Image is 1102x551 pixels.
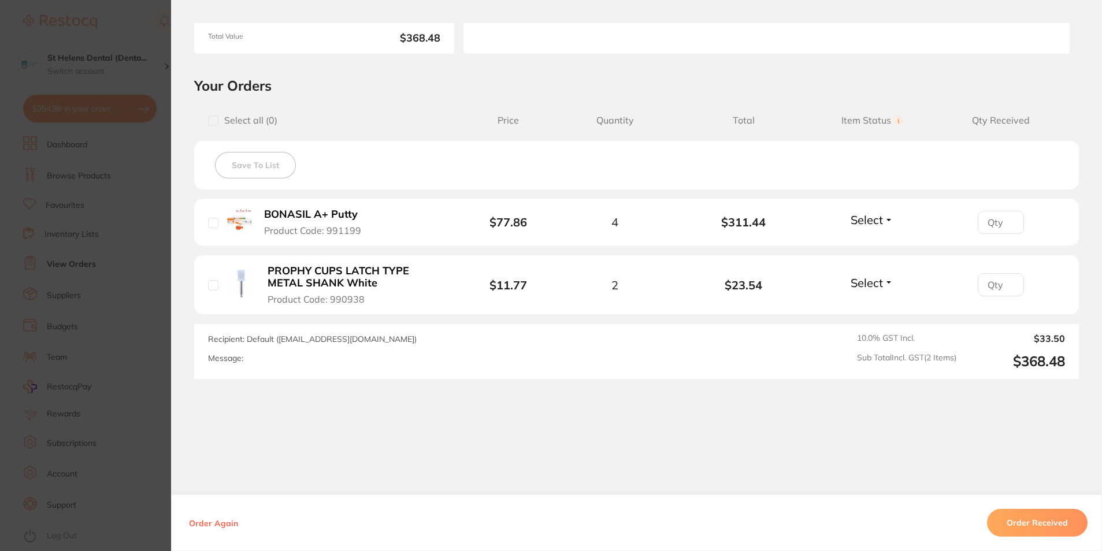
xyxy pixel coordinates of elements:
span: Product Code: 990938 [268,294,365,304]
span: Total [680,115,808,126]
b: $368.48 [329,32,440,44]
span: Sub Total Incl. GST ( 2 Items) [857,353,956,370]
button: Order Again [185,518,242,528]
b: $11.77 [489,278,527,292]
span: Recipient: Default ( [EMAIL_ADDRESS][DOMAIN_NAME] ) [208,334,417,344]
button: PROPHY CUPS LATCH TYPE METAL SHANK White Product Code: 990938 [264,265,448,305]
span: 10.0 % GST Incl. [857,333,956,344]
button: Select [847,213,897,227]
span: Product Code: 991199 [264,225,361,236]
img: PROPHY CUPS LATCH TYPE METAL SHANK White [227,270,255,298]
label: Message: [208,353,243,363]
span: Qty Received [937,115,1065,126]
span: Select [851,275,883,290]
img: BONASIL A+ Putty [227,209,252,233]
span: Select all ( 0 ) [218,115,277,126]
b: $23.54 [680,278,808,292]
b: BONASIL A+ Putty [264,209,358,221]
input: Qty [978,211,1024,234]
span: 2 [611,278,618,292]
b: PROPHY CUPS LATCH TYPE METAL SHANK White [268,265,444,289]
button: Select [847,275,897,290]
span: Item Status [808,115,936,126]
span: Price [465,115,551,126]
span: 4 [611,215,618,229]
b: $311.44 [680,215,808,229]
output: $368.48 [966,353,1065,370]
b: $77.86 [489,215,527,229]
input: Qty [978,273,1024,296]
span: Quantity [551,115,679,126]
span: [STREET_ADDRESS][PERSON_NAME] [329,5,440,23]
button: Save To List [215,152,296,178]
span: Total Value [208,32,320,44]
button: BONASIL A+ Putty Product Code: 991199 [261,208,377,236]
h2: Your Orders [194,77,1079,94]
span: Select [851,213,883,227]
button: Order Received [987,509,1088,537]
output: $33.50 [966,333,1065,344]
